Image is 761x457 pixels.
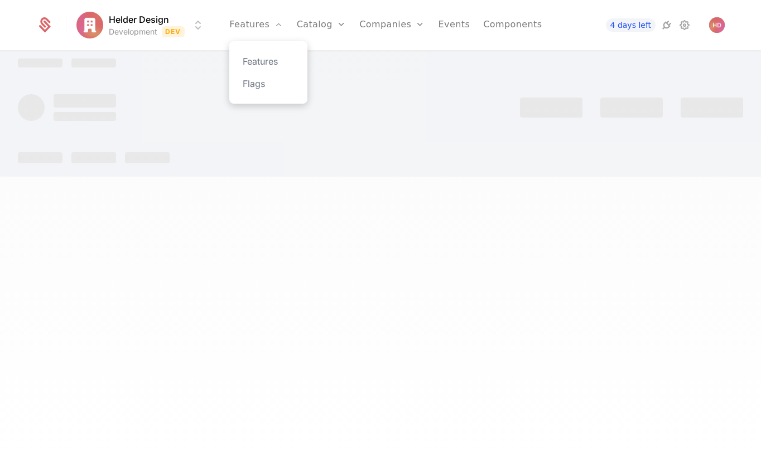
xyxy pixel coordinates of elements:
a: Integrations [660,18,673,32]
img: Helder Design [709,17,725,33]
a: Flags [243,77,294,90]
img: Helder Design [76,12,103,38]
button: Select environment [80,13,205,37]
div: Development [109,26,157,37]
a: 4 days left [606,18,656,32]
span: Helder Design [109,13,169,26]
span: Dev [162,26,185,37]
a: Features [243,55,294,68]
button: Open user button [709,17,725,33]
a: Settings [678,18,691,32]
